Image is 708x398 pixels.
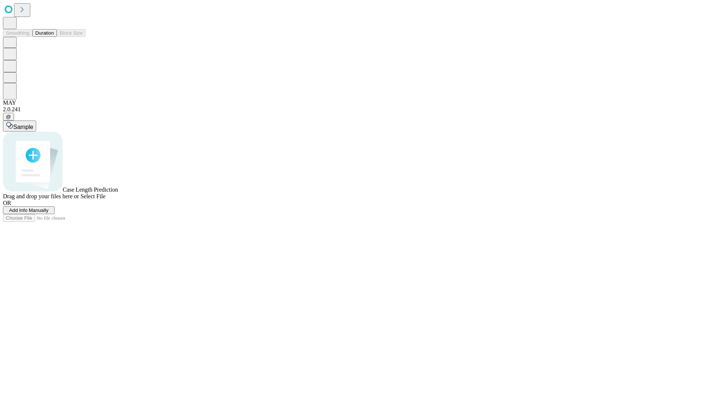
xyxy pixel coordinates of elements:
[80,193,105,199] span: Select File
[6,114,11,119] span: @
[3,99,705,106] div: MAY
[3,106,705,113] div: 2.0.241
[63,186,118,193] span: Case Length Prediction
[3,29,32,37] button: Smoothing
[32,29,57,37] button: Duration
[3,200,11,206] span: OR
[3,193,79,199] span: Drag and drop your files here or
[13,124,33,130] span: Sample
[3,121,36,132] button: Sample
[3,206,55,214] button: Add Info Manually
[3,113,14,121] button: @
[57,29,86,37] button: Block Size
[9,207,49,213] span: Add Info Manually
